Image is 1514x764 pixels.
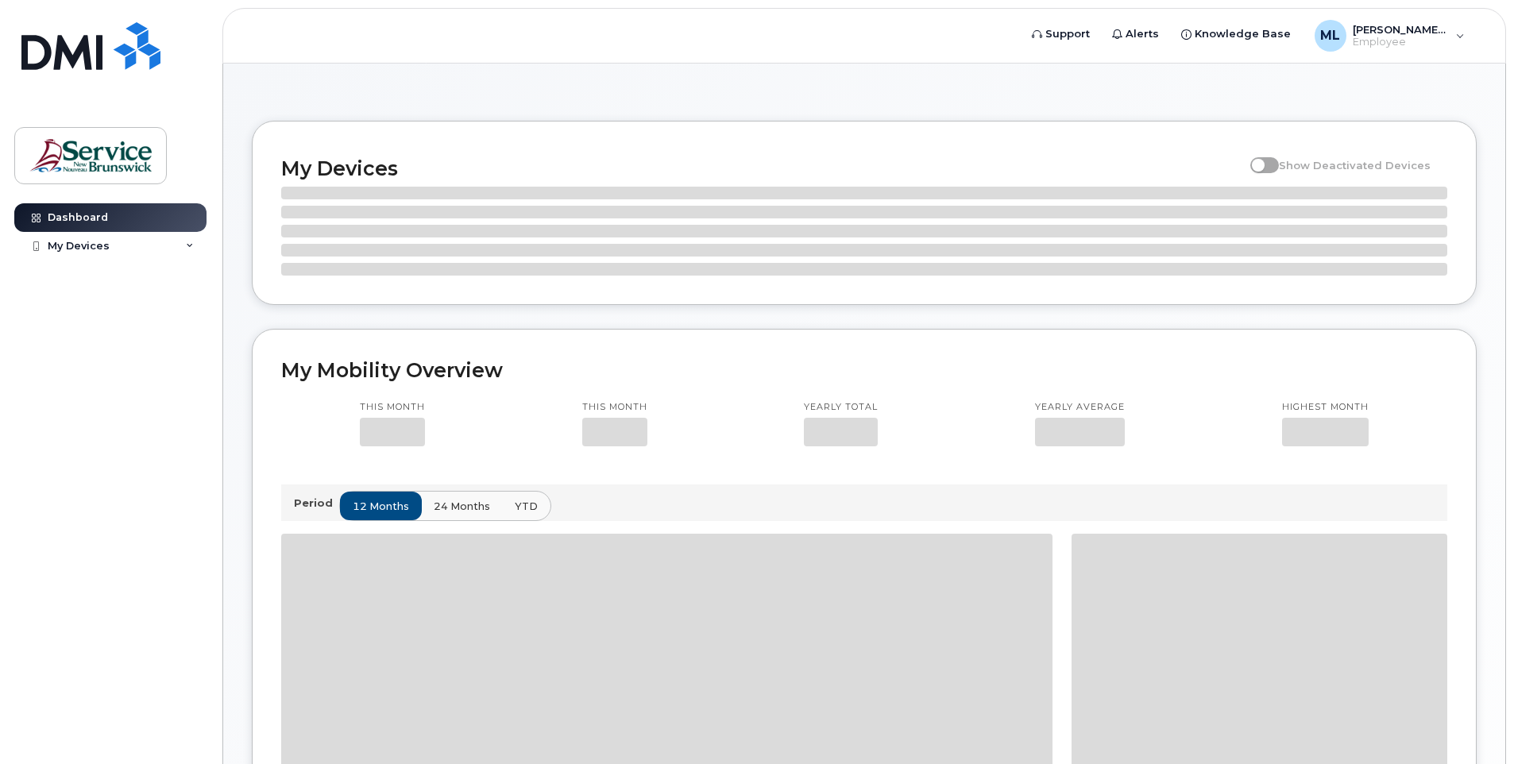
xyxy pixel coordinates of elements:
p: This month [360,401,425,414]
input: Show Deactivated Devices [1250,150,1263,163]
p: This month [582,401,647,414]
span: YTD [515,499,538,514]
span: Show Deactivated Devices [1279,159,1431,172]
p: Period [294,496,339,511]
h2: My Devices [281,156,1242,180]
p: Yearly average [1035,401,1125,414]
h2: My Mobility Overview [281,358,1447,382]
p: Yearly total [804,401,878,414]
span: 24 months [434,499,490,514]
p: Highest month [1282,401,1369,414]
